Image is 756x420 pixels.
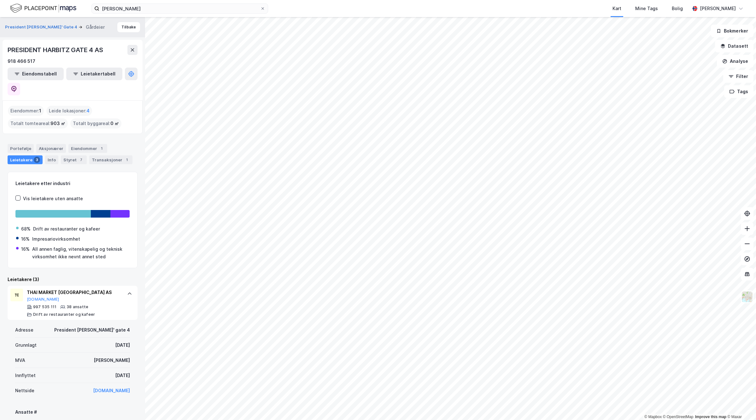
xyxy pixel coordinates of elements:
[8,45,104,55] div: PRESIDENT HARBITZ GATE 4 AS
[15,408,130,416] div: Ansatte #
[117,22,140,32] button: Tilbake
[86,107,90,115] span: 4
[86,23,105,31] div: Gårdeier
[8,276,138,283] div: Leietakere (3)
[70,118,121,129] div: Totalt byggareal :
[15,326,33,334] div: Adresse
[8,144,34,153] div: Portefølje
[700,5,736,12] div: [PERSON_NAME]
[8,57,35,65] div: 918 466 517
[89,155,132,164] div: Transaksjoner
[717,55,753,68] button: Analyse
[115,372,130,379] div: [DATE]
[15,341,37,349] div: Grunnlagt
[8,118,68,129] div: Totalt tomteareal :
[115,341,130,349] div: [DATE]
[46,106,92,116] div: Leide lokasjoner :
[50,120,65,127] span: 903 ㎡
[45,155,58,164] div: Info
[32,245,129,261] div: All annen faglig, vitenskapelig og teknisk virksomhet ikke nevnt annet sted
[34,157,40,163] div: 3
[54,326,130,334] div: President [PERSON_NAME]' gate 4
[33,225,100,233] div: Drift av restauranter og kafeer
[15,180,130,187] div: Leietakere etter industri
[67,304,88,309] div: 38 ansatte
[27,289,121,296] div: THAI MARKET [GEOGRAPHIC_DATA] AS
[8,155,43,164] div: Leietakere
[10,3,76,14] img: logo.f888ab2527a4732fd821a326f86c7f29.svg
[695,415,726,419] a: Improve this map
[711,25,753,37] button: Bokmerker
[61,155,87,164] div: Styret
[27,297,59,302] button: [DOMAIN_NAME]
[635,5,658,12] div: Mine Tags
[93,388,130,393] a: [DOMAIN_NAME]
[94,357,130,364] div: [PERSON_NAME]
[21,225,31,233] div: 68%
[15,387,34,394] div: Nettside
[21,245,30,253] div: 16%
[78,157,84,163] div: 7
[724,390,756,420] iframe: Chat Widget
[8,68,64,80] button: Eiendomstabell
[741,291,753,303] img: Z
[23,195,83,202] div: Vis leietakere uten ansatte
[715,40,753,52] button: Datasett
[15,357,25,364] div: MVA
[39,107,41,115] span: 1
[724,85,753,98] button: Tags
[21,235,30,243] div: 16%
[98,145,105,152] div: 1
[33,304,56,309] div: 997 535 111
[68,144,107,153] div: Eiendommer
[15,372,36,379] div: Innflyttet
[8,106,44,116] div: Eiendommer :
[663,415,694,419] a: OpenStreetMap
[672,5,683,12] div: Bolig
[110,120,119,127] span: 0 ㎡
[644,415,662,419] a: Mapbox
[124,157,130,163] div: 1
[723,70,753,83] button: Filter
[612,5,621,12] div: Kart
[36,144,66,153] div: Aksjonærer
[33,312,95,317] div: Drift av restauranter og kafeer
[99,4,260,13] input: Søk på adresse, matrikkel, gårdeiere, leietakere eller personer
[5,24,79,30] button: President [PERSON_NAME]' Gate 4
[32,235,80,243] div: Impresariovirksomhet
[66,68,122,80] button: Leietakertabell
